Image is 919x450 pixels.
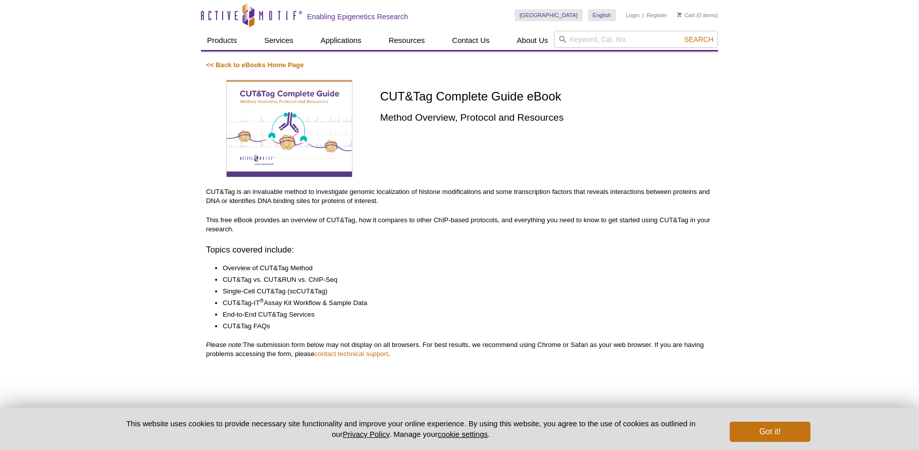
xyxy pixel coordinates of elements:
li: CUT&Tag vs. CUT&RUN vs. ChIP-Seq [223,275,703,284]
a: << Back to eBooks Home Page [206,61,304,69]
h3: Topics covered include: [206,244,713,256]
li: (0 items) [677,9,718,21]
button: Search [681,35,717,44]
img: Your Cart [677,12,682,17]
h2: Enabling Epigenetics Research [307,12,408,21]
a: Cart [677,12,695,19]
input: Keyword, Cat. No. [554,31,718,48]
a: Contact Us [446,31,495,50]
a: Login [626,12,640,19]
li: Single-Cell CUT&Tag (scCUT&Tag) [223,287,703,296]
a: [GEOGRAPHIC_DATA] [515,9,583,21]
p: This free eBook provides an overview of CUT&Tag, how it compares to other ChIP-based protocols, a... [206,216,713,234]
a: Products [201,31,243,50]
em: Please note: [206,341,243,348]
a: English [588,9,616,21]
a: Register [646,12,667,19]
button: Got it! [730,422,810,442]
li: Overview of CUT&Tag Method [223,264,703,273]
p: The submission form below may not display on all browsers. For best results, we recommend using C... [206,340,713,359]
span: Search [684,35,713,43]
a: Applications [315,31,368,50]
h1: CUT&Tag Complete Guide eBook [380,90,713,105]
li: CUT&Tag FAQs [223,322,703,331]
p: This website uses cookies to provide necessary site functionality and improve your online experie... [109,418,713,439]
a: About Us [511,31,554,50]
img: CUT&Tag Complete Guide eBook [226,80,352,177]
sup: ® [260,297,264,303]
li: CUT&Tag-IT Assay Kit Workflow & Sample Data [223,298,703,308]
p: CUT&Tag is an invaluable method to investigate genomic localization of histone modifications and ... [206,187,713,206]
li: | [642,9,644,21]
li: End-to-End CUT&Tag Services [223,310,703,319]
a: Services [258,31,299,50]
a: contact technical support [315,350,388,358]
button: cookie settings [438,430,488,438]
a: Privacy Policy [343,430,389,438]
h2: Method Overview, Protocol and Resources [380,111,713,124]
a: Resources [383,31,431,50]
